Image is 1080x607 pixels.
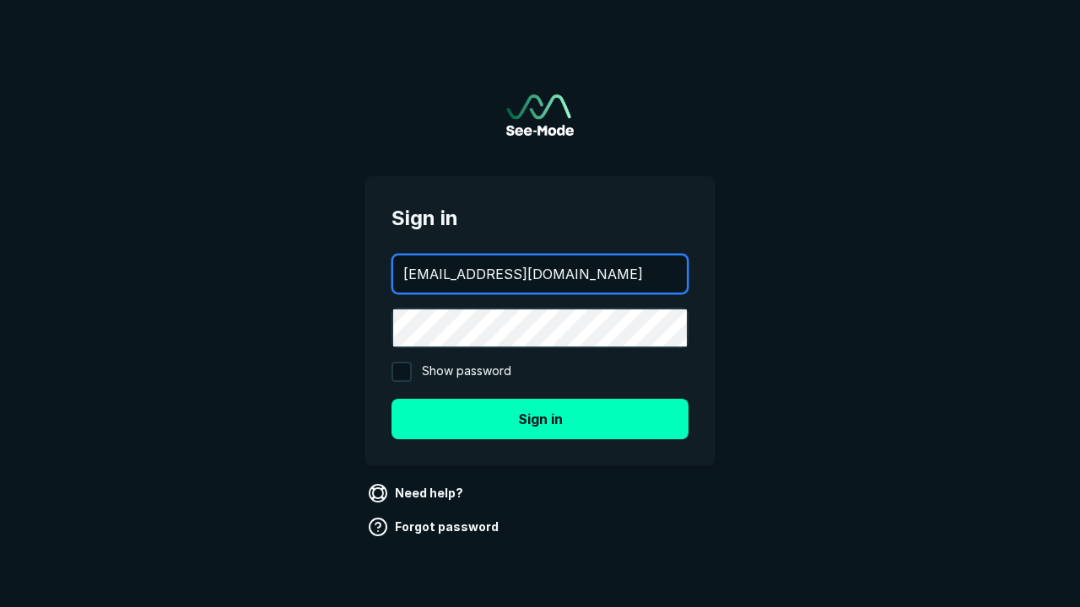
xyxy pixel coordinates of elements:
[364,513,505,540] a: Forgot password
[391,399,688,439] button: Sign in
[364,480,470,507] a: Need help?
[391,203,688,234] span: Sign in
[393,255,687,293] input: your@email.com
[506,94,574,136] img: See-Mode Logo
[506,94,574,136] a: Go to sign in
[422,362,511,382] span: Show password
